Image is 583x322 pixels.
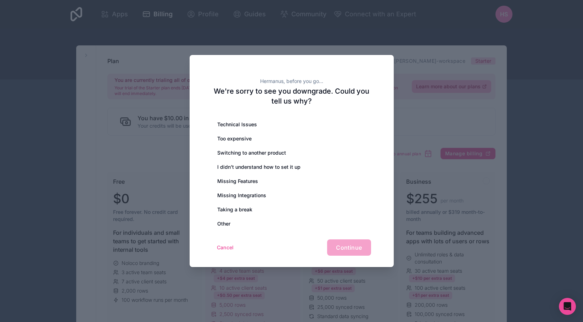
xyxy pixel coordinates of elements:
[212,242,239,253] button: Cancel
[212,146,371,160] div: Switching to another product
[212,132,371,146] div: Too expensive
[559,298,576,315] div: Open Intercom Messenger
[212,78,371,85] h2: Hermanus, before you go...
[212,188,371,202] div: Missing Integrations
[212,202,371,217] div: Taking a break
[212,86,371,106] h2: We're sorry to see you downgrade. Could you tell us why?
[212,117,371,132] div: Technical Issues
[212,217,371,231] div: Other
[212,160,371,174] div: I didn’t understand how to set it up
[212,174,371,188] div: Missing Features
